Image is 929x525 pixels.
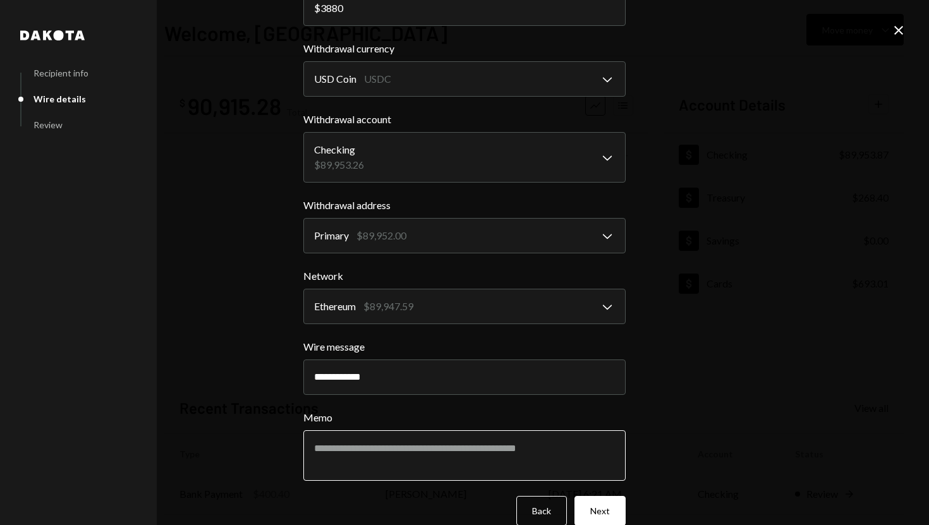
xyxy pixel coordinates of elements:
[356,228,406,243] div: $89,952.00
[363,299,413,314] div: $89,947.59
[364,71,391,87] div: USDC
[33,68,88,78] div: Recipient info
[303,112,626,127] label: Withdrawal account
[303,269,626,284] label: Network
[314,2,320,14] div: $
[303,218,626,253] button: Withdrawal address
[303,61,626,97] button: Withdrawal currency
[303,289,626,324] button: Network
[303,132,626,183] button: Withdrawal account
[303,410,626,425] label: Memo
[33,94,86,104] div: Wire details
[33,119,63,130] div: Review
[303,198,626,213] label: Withdrawal address
[303,339,626,354] label: Wire message
[303,41,626,56] label: Withdrawal currency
